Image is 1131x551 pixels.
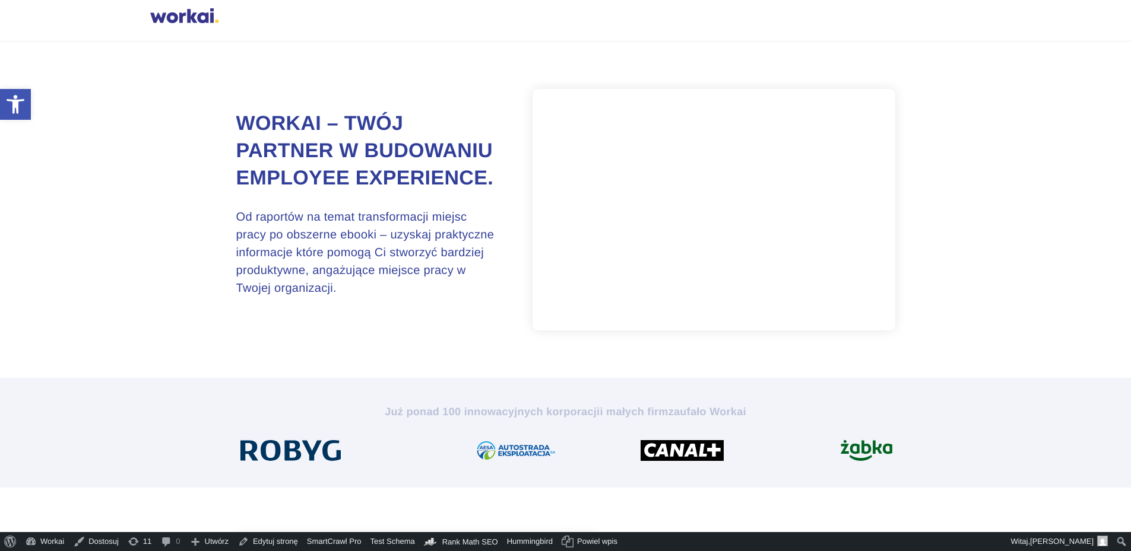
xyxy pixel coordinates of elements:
[503,532,557,551] a: Hummingbird
[1007,532,1113,551] a: Witaj,
[442,537,498,546] span: Rank Math SEO
[176,532,180,551] span: 0
[236,110,500,192] h1: Workai – Twój partner w budowaniu employee experience.
[366,532,420,551] a: Test Schema
[600,406,668,418] i: i małych firm
[236,208,500,297] h3: Od raportów na temat transformacji miejsc pracy po obszerne ebooki – uzyskaj praktyczne informacj...
[233,532,303,551] a: Edytuj stronę
[21,532,69,551] a: Workai
[1030,537,1094,546] span: [PERSON_NAME]
[420,532,503,551] a: Kokpit Rank Math
[577,532,617,551] span: Powiel wpis
[303,532,366,551] a: SmartCrawl Pro
[236,405,895,419] h2: Już ponad 100 innowacyjnych korporacji zaufało Workai
[69,532,123,551] a: Dostosuj
[205,532,229,551] span: Utwórz
[143,532,151,551] span: 11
